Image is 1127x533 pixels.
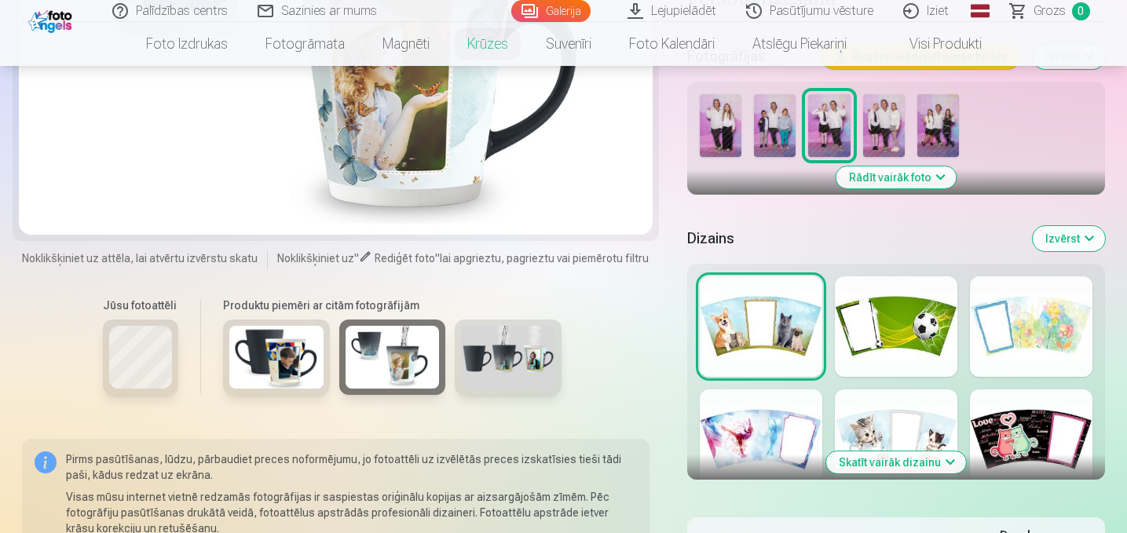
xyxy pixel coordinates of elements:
button: Izvērst [1033,226,1105,251]
a: Foto kalendāri [610,22,734,66]
span: " [435,252,440,265]
span: " [354,252,359,265]
span: Grozs [1034,2,1066,20]
p: Pirms pasūtīšanas, lūdzu, pārbaudiet preces noformējumu, jo fotoattēli uz izvēlētās preces izskat... [66,451,637,483]
h6: Produktu piemēri ar citām fotogrāfijām [217,298,568,313]
button: Skatīt vairāk dizainu [826,451,966,473]
a: Atslēgu piekariņi [734,22,865,66]
a: Krūzes [448,22,527,66]
a: Magnēti [364,22,448,66]
span: Rediģēt foto [375,252,435,265]
a: Fotogrāmata [247,22,364,66]
span: Noklikšķiniet uz [277,252,354,265]
button: Rādīt vairāk foto [836,166,957,188]
img: /fa1 [28,6,76,33]
span: Noklikšķiniet uz attēla, lai atvērtu izvērstu skatu [22,250,258,266]
a: Visi produkti [865,22,1001,66]
h5: Dizains [687,228,1021,250]
span: 0 [1072,2,1090,20]
h6: Jūsu fotoattēli [103,298,178,313]
a: Foto izdrukas [127,22,247,66]
span: lai apgrieztu, pagrieztu vai piemērotu filtru [440,252,649,265]
a: Suvenīri [527,22,610,66]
